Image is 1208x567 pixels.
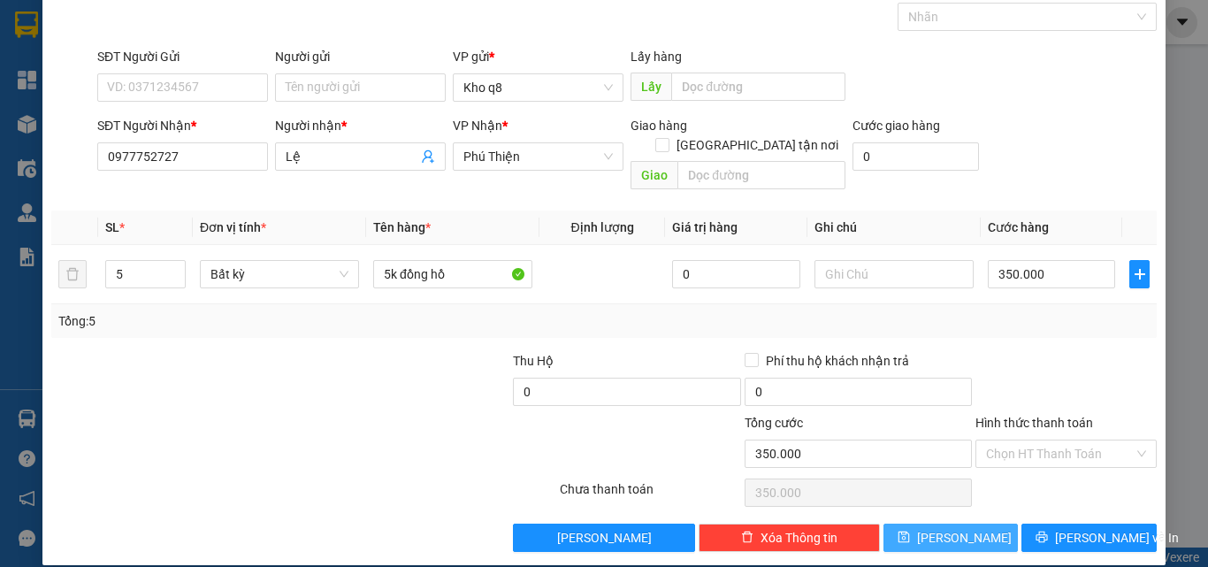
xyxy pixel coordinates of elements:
span: Giao hàng [631,119,687,133]
span: Cước hàng [988,220,1049,234]
button: delete [58,260,87,288]
span: save [898,531,910,545]
span: delete [741,531,753,545]
span: Phú Thiện [463,143,613,170]
input: Cước giao hàng [852,142,979,171]
div: SĐT Người Nhận [97,116,268,135]
span: Phí thu hộ khách nhận trả [759,351,916,371]
span: Kho q8 [463,74,613,101]
span: Định lượng [570,220,633,234]
span: Đơn vị tính [200,220,266,234]
span: Lấy [631,73,671,101]
input: Dọc đường [671,73,845,101]
div: Người nhận [275,116,446,135]
span: SL [105,220,119,234]
span: [PERSON_NAME] và In [1055,528,1179,548]
span: Thu Hộ [513,354,554,368]
span: Lấy hàng [631,50,682,64]
label: Cước giao hàng [852,119,940,133]
button: deleteXóa Thông tin [699,524,880,552]
span: [PERSON_NAME] [917,528,1012,548]
span: plus [1130,267,1149,281]
input: Ghi Chú [814,260,974,288]
button: printer[PERSON_NAME] và In [1021,524,1157,552]
span: Bất kỳ [210,261,348,287]
div: Người gửi [275,47,446,66]
span: Tổng cước [745,416,803,430]
button: plus [1129,260,1150,288]
span: user-add [421,149,435,164]
label: Hình thức thanh toán [975,416,1093,430]
button: save[PERSON_NAME] [883,524,1019,552]
div: Chưa thanh toán [558,479,743,510]
div: SĐT Người Gửi [97,47,268,66]
input: VD: Bàn, Ghế [373,260,532,288]
input: Dọc đường [677,161,845,189]
span: Xóa Thông tin [761,528,837,548]
span: printer [1036,531,1048,545]
span: Giá trị hàng [672,220,738,234]
span: Tên hàng [373,220,431,234]
span: [GEOGRAPHIC_DATA] tận nơi [669,135,845,155]
span: Giao [631,161,677,189]
button: [PERSON_NAME] [513,524,694,552]
span: [PERSON_NAME] [557,528,652,548]
span: VP Nhận [453,119,502,133]
div: VP gửi [453,47,623,66]
th: Ghi chú [807,211,981,245]
input: 0 [672,260,799,288]
div: Tổng: 5 [58,311,468,331]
